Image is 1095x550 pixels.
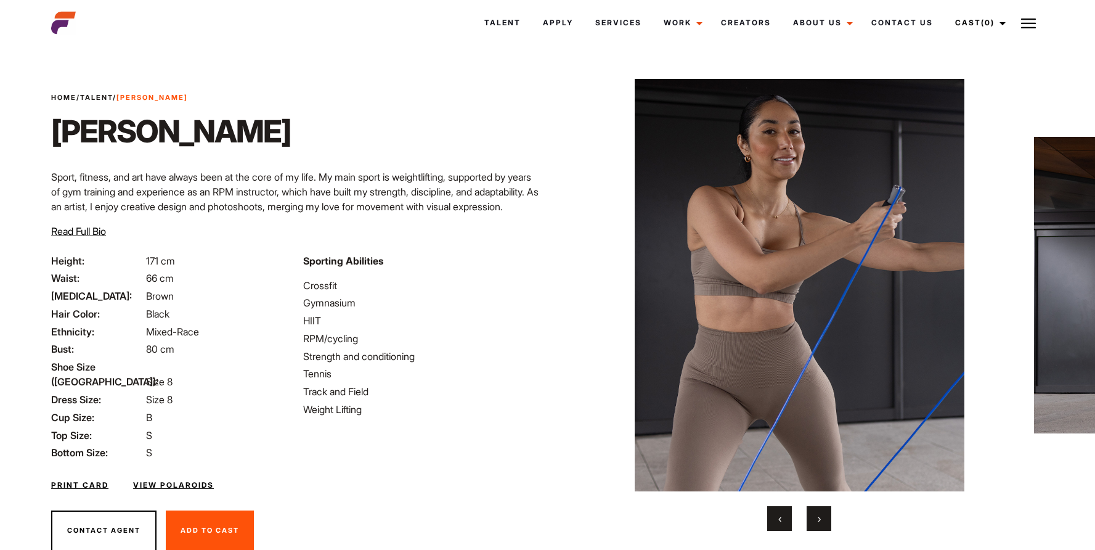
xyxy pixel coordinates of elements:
img: cropped-aefm-brand-fav-22-square.png [51,10,76,35]
span: / / [51,92,188,103]
strong: Sporting Abilities [303,255,383,267]
a: Talent [80,93,113,102]
a: Home [51,93,76,102]
span: Black [146,308,169,320]
span: Dress Size: [51,392,144,407]
span: Size 8 [146,376,173,388]
span: Cup Size: [51,410,144,425]
span: S [146,429,152,441]
li: HIIT [303,313,540,328]
img: Burger icon [1021,16,1036,31]
li: RPM/cycling [303,331,540,346]
span: Previous [778,512,781,525]
span: B [146,411,152,424]
a: Print Card [51,480,108,491]
button: Read Full Bio [51,224,106,239]
a: View Polaroids [133,480,214,491]
span: Add To Cast [181,526,239,535]
h1: [PERSON_NAME] [51,113,291,150]
span: Next [818,512,821,525]
li: Strength and conditioning [303,349,540,364]
a: Cast(0) [944,6,1013,39]
span: Waist: [51,271,144,285]
span: Size 8 [146,393,173,406]
span: [MEDICAL_DATA]: [51,289,144,303]
a: Apply [532,6,584,39]
span: 80 cm [146,343,174,355]
a: Talent [473,6,532,39]
span: 171 cm [146,255,175,267]
li: Tennis [303,366,540,381]
span: Hair Color: [51,306,144,321]
span: S [146,446,152,459]
span: Bottom Size: [51,445,144,460]
li: Weight Lifting [303,402,540,417]
span: Shoe Size ([GEOGRAPHIC_DATA]): [51,359,144,389]
span: Ethnicity: [51,324,144,339]
li: Gymnasium [303,295,540,310]
li: Track and Field [303,384,540,399]
span: 66 cm [146,272,174,284]
a: About Us [782,6,860,39]
span: Height: [51,253,144,268]
span: Read Full Bio [51,225,106,237]
a: Creators [710,6,782,39]
span: Brown [146,290,174,302]
span: Mixed-Race [146,326,199,338]
span: Bust: [51,342,144,356]
p: Sport, fitness, and art have always been at the core of my life. My main sport is weightlifting, ... [51,170,540,214]
span: (0) [981,18,995,27]
span: Top Size: [51,428,144,443]
strong: [PERSON_NAME] [116,93,188,102]
a: Contact Us [860,6,944,39]
a: Work [653,6,710,39]
a: Services [584,6,653,39]
li: Crossfit [303,278,540,293]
